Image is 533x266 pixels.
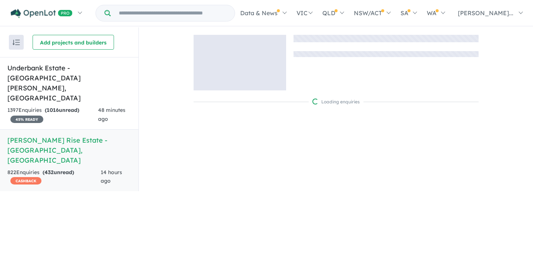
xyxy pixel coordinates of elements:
[7,63,131,103] h5: Underbank Estate - [GEOGRAPHIC_DATA][PERSON_NAME] , [GEOGRAPHIC_DATA]
[43,169,74,176] strong: ( unread)
[10,116,43,123] span: 45 % READY
[13,40,20,45] img: sort.svg
[7,135,131,165] h5: [PERSON_NAME] Rise Estate - [GEOGRAPHIC_DATA] , [GEOGRAPHIC_DATA]
[10,177,41,184] span: CASHBACK
[98,107,125,122] span: 48 minutes ago
[312,98,360,106] div: Loading enquiries
[7,168,101,186] div: 822 Enquir ies
[112,5,233,21] input: Try estate name, suburb, builder or developer
[101,169,122,184] span: 14 hours ago
[7,106,98,124] div: 1397 Enquir ies
[11,9,73,18] img: Openlot PRO Logo White
[44,169,54,176] span: 432
[458,9,513,17] span: [PERSON_NAME]...
[33,35,114,50] button: Add projects and builders
[47,107,59,113] span: 1016
[45,107,79,113] strong: ( unread)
